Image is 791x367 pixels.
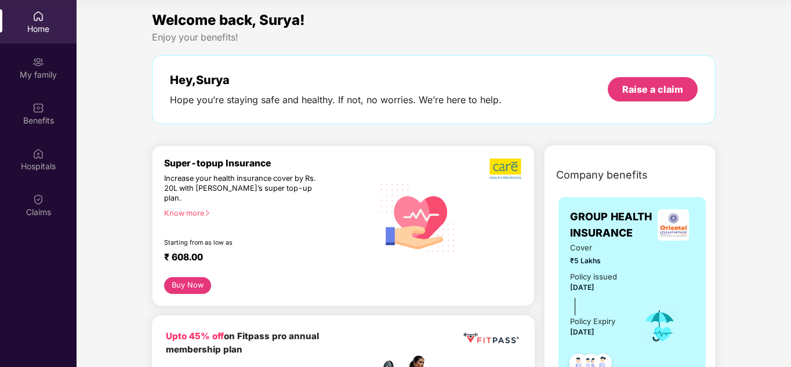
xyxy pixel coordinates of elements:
button: Buy Now [164,277,211,294]
div: ₹ 608.00 [164,252,362,266]
img: svg+xml;base64,PHN2ZyBpZD0iQ2xhaW0iIHhtbG5zPSJodHRwOi8vd3d3LnczLm9yZy8yMDAwL3N2ZyIgd2lkdGg9IjIwIi... [32,194,44,205]
span: Welcome back, Surya! [152,12,305,28]
div: Hey, Surya [170,73,502,87]
span: Company benefits [556,167,648,183]
span: ₹5 Lakhs [570,255,625,266]
img: b5dec4f62d2307b9de63beb79f102df3.png [489,158,523,180]
img: icon [641,307,678,345]
b: on Fitpass pro annual membership plan [166,330,319,355]
div: Hope you’re staying safe and healthy. If not, no worries. We’re here to help. [170,94,502,106]
span: right [204,210,211,216]
div: Raise a claim [622,83,683,96]
img: svg+xml;base64,PHN2ZyBpZD0iSG9tZSIgeG1sbnM9Imh0dHA6Ly93d3cudzMub3JnLzIwMDAvc3ZnIiB3aWR0aD0iMjAiIG... [32,10,44,22]
span: GROUP HEALTH INSURANCE [570,209,652,242]
span: [DATE] [570,328,594,336]
span: [DATE] [570,283,594,292]
img: svg+xml;base64,PHN2ZyB3aWR0aD0iMjAiIGhlaWdodD0iMjAiIHZpZXdCb3g9IjAgMCAyMCAyMCIgZmlsbD0ibm9uZSIgeG... [32,56,44,68]
div: Policy issued [570,271,617,283]
img: svg+xml;base64,PHN2ZyBpZD0iQmVuZWZpdHMiIHhtbG5zPSJodHRwOi8vd3d3LnczLm9yZy8yMDAwL3N2ZyIgd2lkdGg9Ij... [32,102,44,114]
div: Know more [164,209,367,217]
div: Policy Expiry [570,315,615,328]
img: fppp.png [462,329,521,348]
img: insurerLogo [658,209,689,241]
img: svg+xml;base64,PHN2ZyBpZD0iSG9zcGl0YWxzIiB4bWxucz0iaHR0cDovL3d3dy53My5vcmcvMjAwMC9zdmciIHdpZHRoPS... [32,148,44,159]
img: svg+xml;base64,PHN2ZyB4bWxucz0iaHR0cDovL3d3dy53My5vcmcvMjAwMC9zdmciIHhtbG5zOnhsaW5rPSJodHRwOi8vd3... [373,172,463,263]
b: Upto 45% off [166,330,224,341]
div: Enjoy your benefits! [152,31,716,43]
span: Cover [570,242,625,254]
div: Increase your health insurance cover by Rs. 20L with [PERSON_NAME]’s super top-up plan. [164,174,323,204]
div: Super-topup Insurance [164,158,373,169]
div: Starting from as low as [164,239,324,247]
